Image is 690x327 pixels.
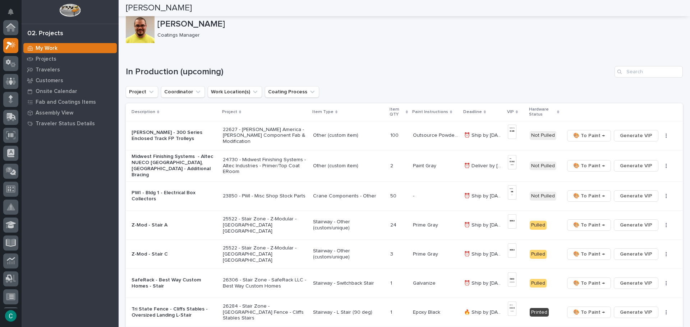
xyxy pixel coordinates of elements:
p: Fab and Coatings Items [36,99,96,106]
p: Stairway - Switchback Stair [313,280,385,286]
p: 26306 - Stair Zone - SafeRack LLC - Best Way Custom Homes [223,277,307,289]
button: 🎨 To Paint → [567,307,611,318]
button: 🎨 To Paint → [567,190,611,202]
div: Pulled [530,250,547,259]
span: 🎨 To Paint → [573,308,605,317]
div: Not Pulled [530,192,556,201]
p: Coatings Manager [157,32,677,38]
a: Onsite Calendar [22,86,119,97]
p: Z-Mod - Stair C [132,251,217,257]
button: Coordinator [161,86,205,98]
span: Generate VIP [620,162,652,170]
a: Traveler Status Details [22,118,119,129]
div: Pulled [530,279,547,288]
span: 🎨 To Paint → [573,131,605,140]
div: Printed [530,308,549,317]
p: 26284 - Stair Zone - [GEOGRAPHIC_DATA] Fence - Cliffs Stables Stairs [223,303,307,321]
span: Generate VIP [620,192,652,200]
div: Not Pulled [530,131,556,140]
button: Generate VIP [614,248,658,260]
p: ⏰ Ship by 8/13/25 [464,131,503,139]
p: SafeRack - Best Way Custom Homes - Stair [132,277,217,289]
a: Fab and Coatings Items [22,97,119,107]
p: 25522 - Stair Zone - Z-Modular - [GEOGRAPHIC_DATA] [GEOGRAPHIC_DATA] [223,245,307,263]
p: Projects [36,56,56,62]
p: Other (custom item) [313,163,385,169]
p: [PERSON_NAME] [157,19,680,29]
div: Not Pulled [530,162,556,170]
p: Paint Gray [413,162,438,169]
button: Project [126,86,158,98]
p: 25522 - Stair Zone - Z-Modular - [GEOGRAPHIC_DATA] [GEOGRAPHIC_DATA] [223,216,307,234]
p: 23850 - PWI - Misc Shop Stock Parts [223,193,307,199]
p: Project [222,108,237,116]
h2: [PERSON_NAME] [126,3,192,13]
span: Generate VIP [620,131,652,140]
p: Epoxy Black [413,308,442,316]
p: Stairway - Other (custom/unique) [313,248,385,260]
span: Generate VIP [620,250,652,258]
img: Workspace Logo [59,4,80,17]
span: 🎨 To Paint → [573,192,605,200]
input: Search [615,66,683,78]
button: Notifications [3,4,18,19]
tr: Z-Mod - Stair A25522 - Stair Zone - Z-Modular - [GEOGRAPHIC_DATA] [GEOGRAPHIC_DATA]Stairway - Oth... [126,211,683,240]
p: 3 [390,250,395,257]
button: 🎨 To Paint → [567,219,611,231]
span: 🎨 To Paint → [573,279,605,288]
p: Travelers [36,67,60,73]
p: Item Type [312,108,333,116]
button: 🎨 To Paint → [567,248,611,260]
tr: Tri State Fence - Cliffs Stables - Oversized Landing L-Stair26284 - Stair Zone - [GEOGRAPHIC_DATA... [126,298,683,327]
p: Item QTY [390,106,404,119]
button: Generate VIP [614,160,658,172]
a: Travelers [22,64,119,75]
h1: In Production (upcoming) [126,67,612,77]
p: 50 [390,192,398,199]
span: Generate VIP [620,279,652,288]
p: Stairway - L Stair (90 deg) [313,309,385,316]
p: 🔥 Ship by 8/20/25 [464,308,503,316]
p: ⏰ Ship by 8/19/25 [464,279,503,286]
button: Generate VIP [614,190,658,202]
p: Deadline [463,108,482,116]
p: Assembly View [36,110,73,116]
p: Paint Instructions [412,108,448,116]
p: Crane Components - Other [313,193,385,199]
p: ⏰ Deliver by 8/15/25 [464,162,503,169]
p: Tri State Fence - Cliffs Stables - Oversized Landing L-Stair [132,306,217,318]
p: 24 [390,221,398,228]
p: 1 [390,308,394,316]
p: Traveler Status Details [36,121,95,127]
span: 🎨 To Paint → [573,250,605,258]
p: PWI - Bldg 1 - Electrical Box Collectors [132,190,217,202]
div: Pulled [530,221,547,230]
button: Generate VIP [614,219,658,231]
button: Generate VIP [614,307,658,318]
tr: Midwest Finishing Systems - Altec NUECO [GEOGRAPHIC_DATA], [GEOGRAPHIC_DATA] - Additional Bracing... [126,150,683,181]
p: Hardware Status [529,106,556,119]
span: 🎨 To Paint → [573,162,605,170]
p: ⏰ Ship by 8/18/25 [464,250,503,257]
p: 22627 - [PERSON_NAME] America - [PERSON_NAME] Component Fab & Modification [223,127,307,145]
button: Work Location(s) [208,86,262,98]
button: 🎨 To Paint → [567,160,611,172]
p: Other (custom item) [313,132,385,139]
button: users-avatar [3,308,18,323]
p: Prime Gray [413,221,440,228]
p: VIP [507,108,514,116]
tr: PWI - Bldg 1 - Electrical Box Collectors23850 - PWI - Misc Shop Stock PartsCrane Components - Oth... [126,182,683,211]
span: Generate VIP [620,221,652,229]
p: ⏰ Ship by 8/18/25 [464,221,503,228]
p: ⏰ Ship by 8/15/25 [464,192,503,199]
p: Stairway - Other (custom/unique) [313,219,385,231]
p: Outsource Powder Coat [413,131,460,139]
a: Projects [22,53,119,64]
div: Notifications [9,9,18,20]
a: Customers [22,75,119,86]
p: Prime Gray [413,250,440,257]
p: Onsite Calendar [36,88,77,95]
p: 1 [390,279,394,286]
button: 🎨 To Paint → [567,130,611,141]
